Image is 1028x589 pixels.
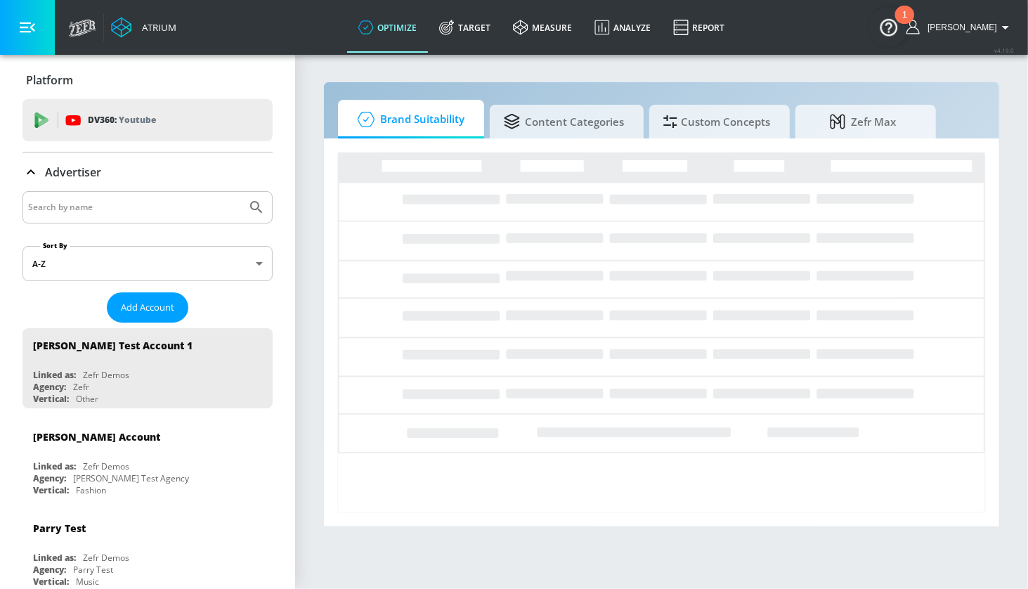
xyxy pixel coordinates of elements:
[121,299,174,316] span: Add Account
[119,112,156,127] p: Youtube
[22,99,273,141] div: DV360: Youtube
[809,105,916,138] span: Zefr Max
[33,430,160,444] div: [PERSON_NAME] Account
[83,369,129,381] div: Zefr Demos
[83,552,129,564] div: Zefr Demos
[869,7,909,46] button: Open Resource Center, 1 new notification
[40,241,70,250] label: Sort By
[22,246,273,281] div: A-Z
[76,576,99,588] div: Music
[902,15,907,33] div: 1
[73,564,113,576] div: Parry Test
[33,552,76,564] div: Linked as:
[73,381,89,393] div: Zefr
[352,103,464,136] span: Brand Suitability
[33,522,86,535] div: Parry Test
[502,2,583,53] a: measure
[73,472,189,484] div: [PERSON_NAME] Test Agency
[922,22,997,32] span: login as: casey.cohen@zefr.com
[22,420,273,500] div: [PERSON_NAME] AccountLinked as:Zefr DemosAgency:[PERSON_NAME] Test AgencyVertical:Fashion
[45,164,101,180] p: Advertiser
[33,381,66,393] div: Agency:
[136,21,176,34] div: Atrium
[22,60,273,100] div: Platform
[33,339,193,352] div: [PERSON_NAME] Test Account 1
[22,153,273,192] div: Advertiser
[33,564,66,576] div: Agency:
[76,393,98,405] div: Other
[76,484,106,496] div: Fashion
[33,460,76,472] div: Linked as:
[428,2,502,53] a: Target
[28,198,241,216] input: Search by name
[22,328,273,408] div: [PERSON_NAME] Test Account 1Linked as:Zefr DemosAgency:ZefrVertical:Other
[111,17,176,38] a: Atrium
[504,105,624,138] span: Content Categories
[33,576,69,588] div: Vertical:
[33,484,69,496] div: Vertical:
[906,19,1014,36] button: [PERSON_NAME]
[26,72,73,88] p: Platform
[994,46,1014,54] span: v 4.19.0
[83,460,129,472] div: Zefr Demos
[33,369,76,381] div: Linked as:
[33,472,66,484] div: Agency:
[347,2,428,53] a: optimize
[662,2,736,53] a: Report
[663,105,770,138] span: Custom Concepts
[107,292,188,323] button: Add Account
[33,393,69,405] div: Vertical:
[88,112,156,128] p: DV360:
[583,2,662,53] a: Analyze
